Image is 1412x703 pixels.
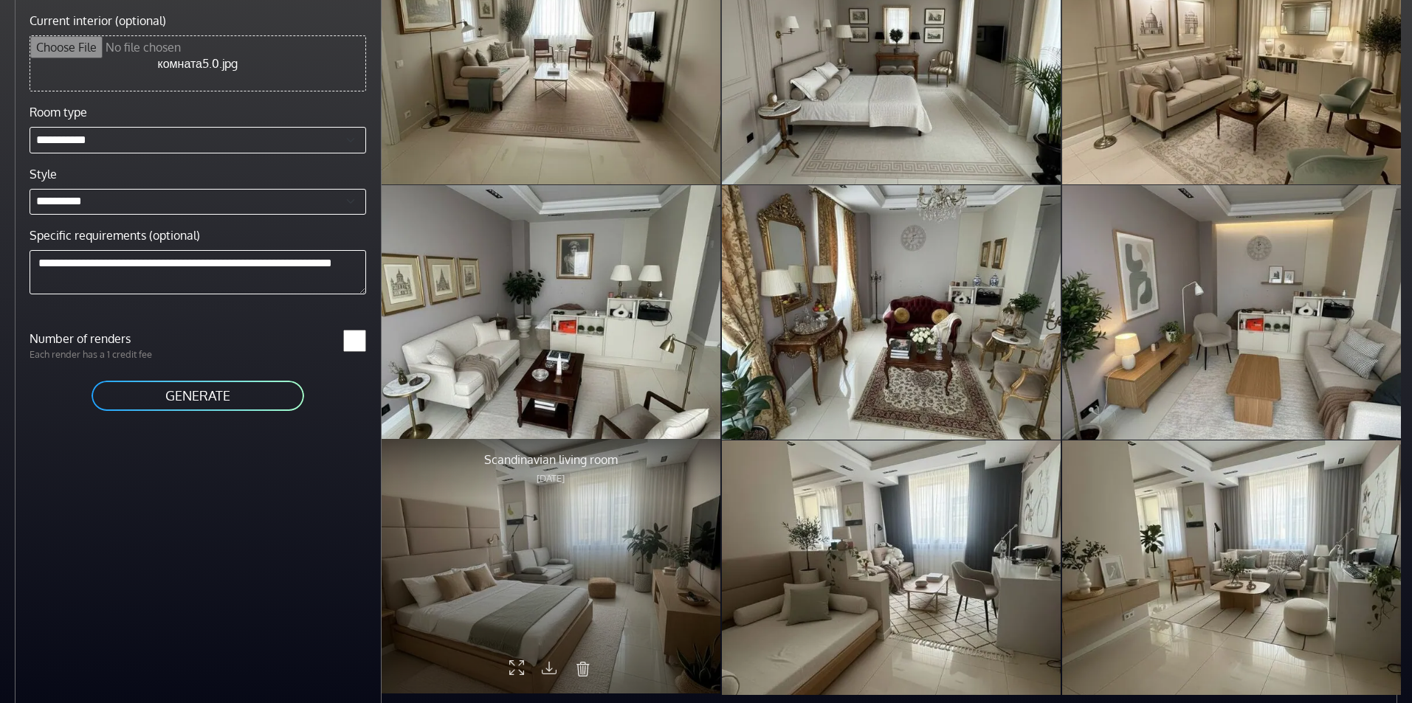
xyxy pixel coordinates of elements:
label: Current interior (optional) [30,12,166,30]
label: Room type [30,103,87,121]
p: Each render has a 1 credit fee [21,347,198,361]
button: GENERATE [90,379,306,412]
p: Scandinavian living room [484,451,618,468]
label: Specific requirements (optional) [30,226,200,244]
label: Number of renders [21,330,198,347]
p: [DATE] [484,471,618,485]
label: Style [30,165,57,183]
